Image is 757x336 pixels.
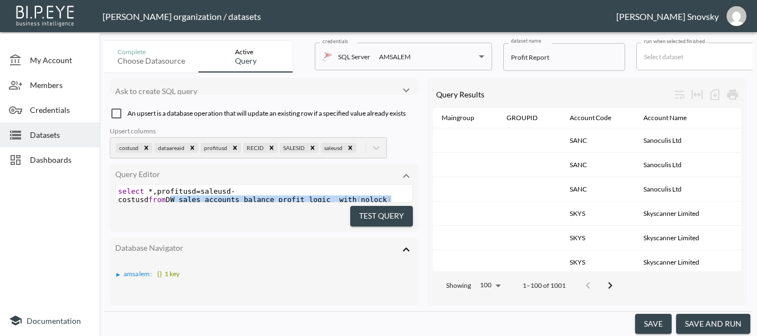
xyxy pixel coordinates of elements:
span: Dashboards [30,154,91,166]
div: Account Name [643,111,687,125]
div: Active [235,48,257,56]
span: 1 key [155,270,180,278]
span: from [149,195,166,204]
th: SKYS [561,201,635,226]
div: Number of rows selected for download: 1001 [706,86,724,104]
a: Documentation [9,314,91,327]
button: Go to next page [599,275,621,297]
div: Toggle table layout between fixed and auto (default: auto) [688,86,706,104]
div: Account Code [570,111,611,125]
div: Print [724,86,741,104]
p: SQL Server [338,50,370,63]
th: SKYS [561,250,635,275]
div: ▶ [116,272,120,277]
div: Maingroup [442,111,474,125]
div: Query Editor [115,169,390,179]
th: SANC [561,177,635,201]
span: ( [356,195,361,204]
span: Credentials [30,104,91,116]
div: Database Navigator [115,243,390,252]
div: Complete [117,48,185,56]
th: SANC [561,128,635,153]
label: dataset name [511,37,541,44]
div: Upsert columns [110,127,387,137]
th: Skyscanner Limited [635,250,750,275]
button: gils@amsalem.com [719,3,754,29]
span: Account Code [570,111,626,125]
th: Sanoculis Ltd [635,177,750,201]
div: GROUPID [507,111,538,125]
input: Select dataset [641,48,748,65]
label: run when selected finished [644,38,705,45]
button: save [635,314,672,334]
p: Showing [446,281,471,290]
th: SANC [561,153,635,177]
div: An upsert is a database operation that will update an existing row if a specified value already e... [110,100,418,120]
div: [PERSON_NAME] Snovsky [616,11,719,22]
span: Documentation [27,316,81,325]
div: Query [235,56,257,66]
div: Wrap text [671,86,688,104]
div: Choose datasource [117,56,185,66]
span: GROUPID [507,111,552,125]
span: Maingroup [442,111,489,125]
span: = [196,187,201,195]
div: AMSALEM [379,50,411,63]
span: ) [387,195,391,204]
img: mssql icon [323,51,333,61]
span: select [118,187,144,195]
span: My Account [30,54,91,66]
span: amsalem : [124,270,152,278]
img: e1d6fdeb492d5bd457900032a53483e8 [727,6,746,26]
div: costusd;dataareaid;profitusd;RECID;SALESID;saleusd [110,127,418,158]
img: bipeye-logo [14,3,78,28]
span: Datasets [30,129,91,141]
label: credentials [323,38,348,45]
span: , [153,187,157,195]
span: Account Name [643,111,701,125]
th: Sanoculis Ltd [635,128,750,153]
span: {} [157,270,162,278]
div: Ask to create SQL query [115,86,390,96]
th: SKYS [561,226,635,250]
div: Query Results [436,90,671,99]
div: 100 [475,278,505,292]
th: Sanoculis Ltd [635,153,750,177]
th: Skyscanner Limited [635,226,750,250]
button: save and run [676,314,750,334]
span: Members [30,79,91,91]
div: [PERSON_NAME] organization / datasets [103,11,616,22]
button: Test Query [350,206,413,226]
th: Skyscanner Limited [635,201,750,226]
span: profitusd saleusd costusd DW_sales_accounts_balance_profit_logic with nolock [118,187,391,204]
p: 1–100 of 1001 [523,281,566,290]
span: - [231,187,236,195]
